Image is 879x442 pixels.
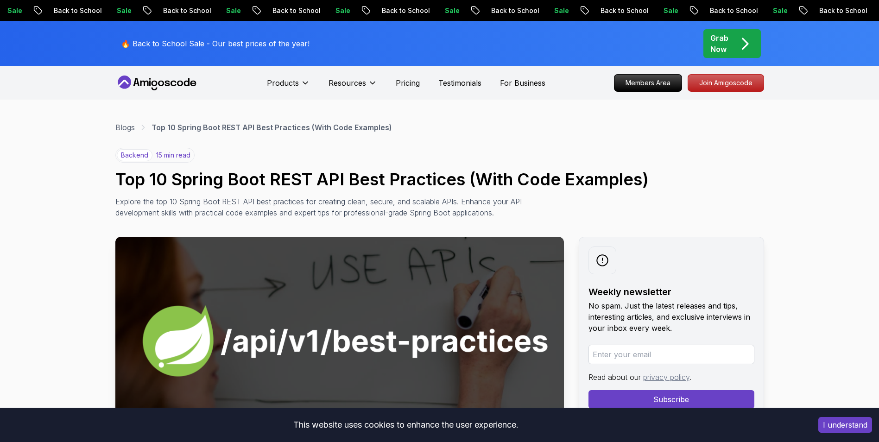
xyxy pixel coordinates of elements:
p: Sale [61,6,91,15]
button: Products [267,77,310,96]
p: Read about our . [588,372,754,383]
p: Sale [608,6,638,15]
p: Grab Now [710,32,728,55]
p: Sale [280,6,310,15]
a: Blogs [115,122,135,133]
button: Resources [329,77,377,96]
p: Back to School [108,6,171,15]
p: Sale [171,6,200,15]
p: backend [117,149,152,161]
a: privacy policy [643,373,689,382]
a: Pricing [396,77,420,88]
p: Sale [499,6,528,15]
p: Explore the top 10 Spring Boot REST API best practices for creating clean, secure, and scalable A... [115,196,531,218]
div: This website uses cookies to enhance the user experience. [7,415,804,435]
a: Join Amigoscode [688,74,764,92]
p: Join Amigoscode [688,75,764,91]
p: No spam. Just the latest releases and tips, interesting articles, and exclusive interviews in you... [588,300,754,334]
p: Back to School [764,6,827,15]
p: 15 min read [156,151,190,160]
p: Sale [389,6,419,15]
p: Back to School [545,6,608,15]
input: Enter your email [588,345,754,364]
p: Sale [827,6,856,15]
p: Top 10 Spring Boot REST API Best Practices (With Code Examples) [152,122,392,133]
p: Sale [717,6,747,15]
a: For Business [500,77,545,88]
h1: Top 10 Spring Boot REST API Best Practices (With Code Examples) [115,170,764,189]
p: Back to School [654,6,717,15]
p: Back to School [326,6,389,15]
button: Subscribe [588,390,754,409]
h2: Weekly newsletter [588,285,754,298]
p: Products [267,77,299,88]
a: Members Area [614,74,682,92]
button: Accept cookies [818,417,872,433]
p: Resources [329,77,366,88]
p: 🔥 Back to School Sale - Our best prices of the year! [121,38,310,49]
p: Members Area [614,75,682,91]
a: Testimonials [438,77,481,88]
p: Back to School [217,6,280,15]
p: Back to School [436,6,499,15]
